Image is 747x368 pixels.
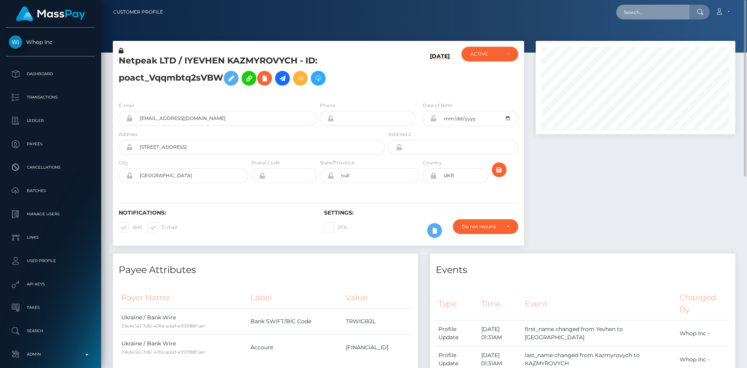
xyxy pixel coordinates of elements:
[6,158,95,177] a: Cancellations
[677,287,729,320] th: Changed By
[119,222,142,232] label: SMS
[470,51,500,57] div: ACTIVE
[616,5,689,19] input: Search...
[9,115,92,127] p: Ledger
[6,39,95,46] span: Whop Inc
[9,92,92,103] p: Transactions
[16,6,85,21] img: MassPay Logo
[275,71,290,86] a: Initiate Payout
[6,134,95,154] a: Payees
[6,64,95,84] a: Dashboard
[251,159,280,166] label: Postal Code
[423,102,452,109] label: Date of Birth
[9,255,92,267] p: User Profile
[430,53,450,92] h6: [DATE]
[119,55,381,90] h5: Netpeak LTD / IYEVHEN KAZMYROVYCH - ID: poact_Vqqmbtq2sVBW
[9,302,92,313] p: Taxes
[9,68,92,80] p: Dashboard
[6,111,95,130] a: Ledger
[119,102,134,109] label: E-mail
[343,335,412,361] td: [FINANCIAL_ID]
[6,181,95,201] a: Batches
[324,210,518,216] h6: Settings:
[522,287,677,320] th: Event
[9,208,92,220] p: Manage Users
[343,308,412,335] td: TRWIGB2L
[6,298,95,317] a: Taxes
[6,228,95,247] a: Links
[436,287,479,320] th: Type
[320,102,335,109] label: Phone
[9,162,92,173] p: Cancellations
[677,320,729,347] td: Whop Inc -
[461,47,518,62] button: ACTIVE
[121,323,205,329] small: 10ede3a3-7c82-409a-ada9-e950f88f1ae1
[119,287,248,308] th: Payer Name
[436,263,729,277] h4: Events
[6,204,95,224] a: Manage Users
[113,4,163,20] a: Customer Profile
[119,210,312,216] h6: Notifications:
[6,88,95,107] a: Transactions
[388,131,411,138] label: Address 2
[522,320,677,347] td: first_name changed from Yevhen to [GEOGRAPHIC_DATA]
[119,159,128,166] label: City
[423,159,442,166] label: Country
[9,35,22,49] img: Whop Inc
[121,349,205,355] small: 10ede3a3-7c82-409a-ada9-e950f88f1ae1
[343,287,412,308] th: Value
[119,263,412,277] h4: Payee Attributes
[6,321,95,341] a: Search
[320,159,354,166] label: State/Province
[9,349,92,360] p: Admin
[436,320,479,347] td: Profile Update
[453,219,518,234] button: Do not require
[248,287,343,308] th: Label
[479,287,523,320] th: Time
[248,308,343,335] td: Bank SWIFT/BIC Code
[462,224,500,230] div: Do not require
[9,185,92,197] p: Batches
[479,320,523,347] td: [DATE] 01:31AM
[248,335,343,361] td: Account
[324,222,347,232] label: 2FA
[148,222,177,232] label: E-mail
[9,232,92,243] p: Links
[119,131,138,138] label: Address
[6,251,95,271] a: User Profile
[9,325,92,337] p: Search
[119,335,248,361] td: Ukraine / Bank Wire
[6,345,95,364] a: Admin
[9,138,92,150] p: Payees
[9,278,92,290] p: API Keys
[119,308,248,335] td: Ukraine / Bank Wire
[6,275,95,294] a: API Keys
